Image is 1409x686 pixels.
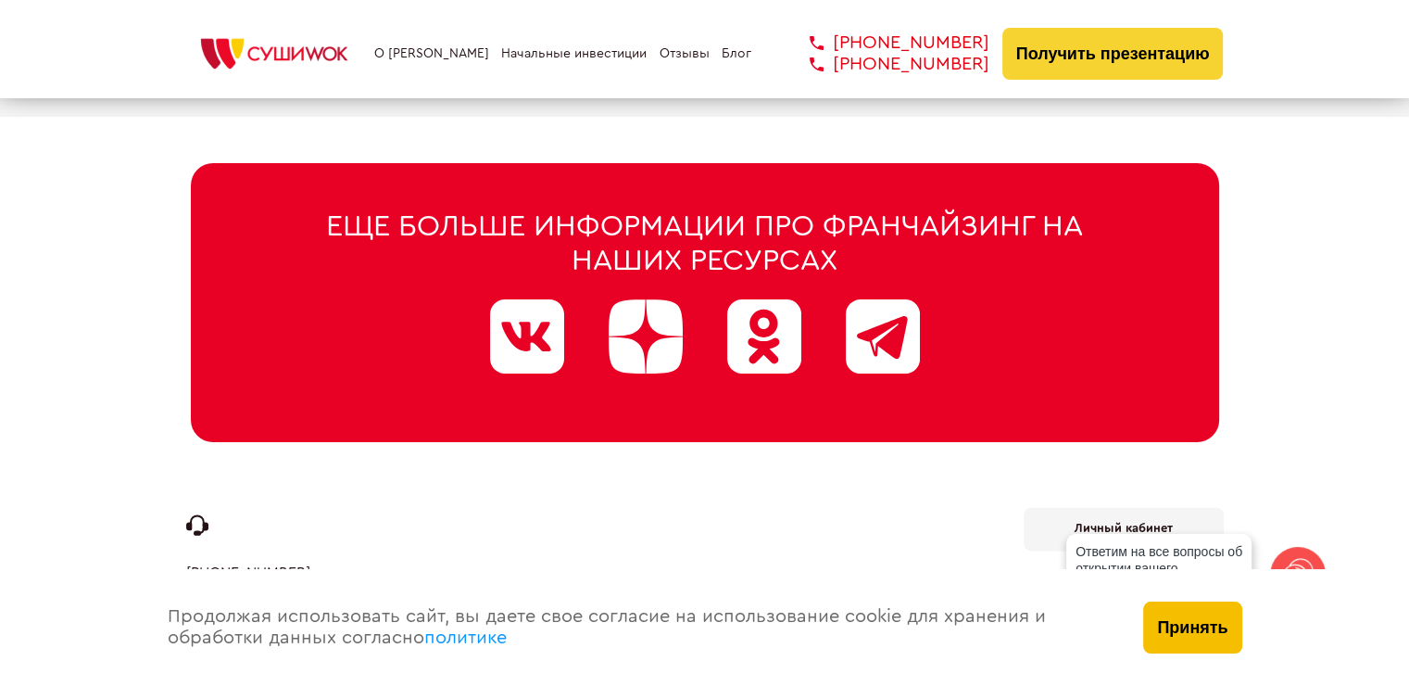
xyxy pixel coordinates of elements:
[186,33,362,74] img: СУШИWOK
[722,46,751,61] a: Блог
[782,54,989,75] a: [PHONE_NUMBER]
[186,565,310,581] a: [PHONE_NUMBER]
[660,46,710,61] a: Отзывы
[1024,507,1224,551] a: Личный кабинет
[1066,534,1252,603] div: Ответим на все вопросы об открытии вашего [PERSON_NAME]!
[782,32,989,54] a: [PHONE_NUMBER]
[279,210,1131,278] div: Еще больше информации про франчайзинг на наших ресурсах
[374,46,489,61] a: О [PERSON_NAME]
[149,569,1126,686] div: Продолжая использовать сайт, вы даете свое согласие на использование cookie для хранения и обрабо...
[1143,602,1241,654] button: Принять
[1002,28,1224,80] button: Получить презентацию
[501,46,647,61] a: Начальные инвестиции
[1075,522,1173,534] b: Личный кабинет
[424,629,507,647] a: политике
